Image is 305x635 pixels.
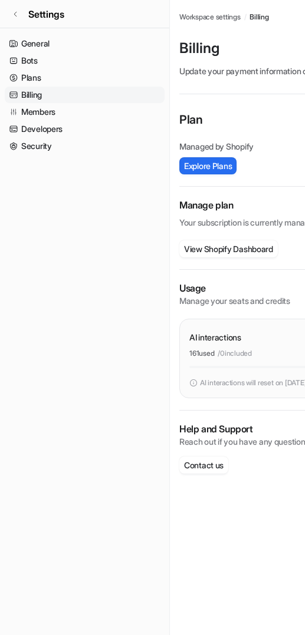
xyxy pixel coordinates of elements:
[179,12,241,22] a: Workspace settings
[250,12,268,22] a: Billing
[179,157,237,174] button: Explore Plans
[5,104,165,120] a: Members
[5,87,165,103] a: Billing
[218,348,252,359] p: / 0 included
[5,52,165,69] a: Bots
[28,7,64,21] span: Settings
[244,12,247,22] span: /
[189,348,214,359] p: 161 used
[179,240,278,257] button: View Shopify Dashboard
[5,121,165,137] a: Developers
[5,138,165,154] a: Security
[5,70,165,86] a: Plans
[189,331,241,343] p: AI interactions
[5,35,165,52] a: General
[179,457,228,474] button: Contact us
